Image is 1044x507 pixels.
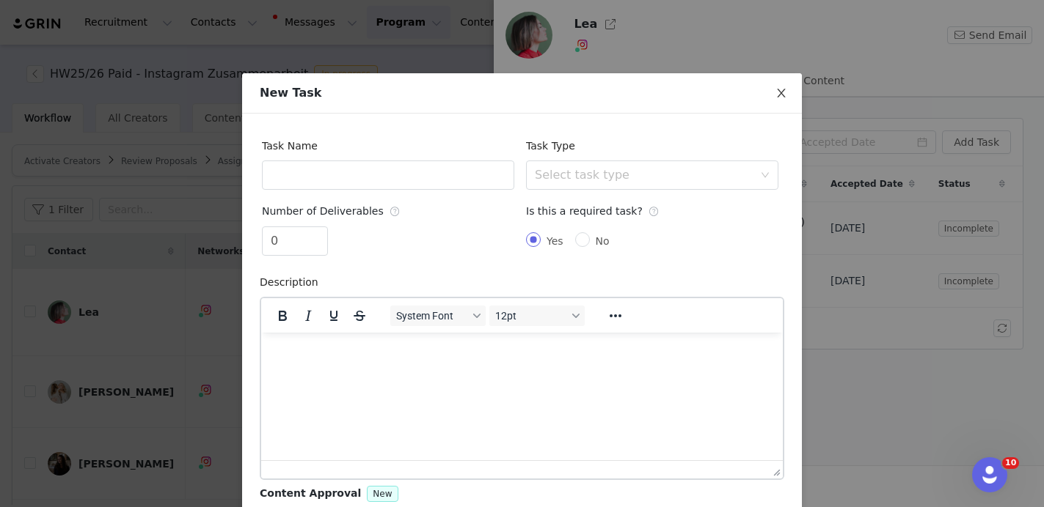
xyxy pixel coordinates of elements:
[767,461,783,478] div: Press the Up and Down arrow keys to resize the editor.
[541,235,569,247] span: Yes
[761,73,802,114] button: Close
[262,205,401,217] span: Number of Deliverables
[347,306,372,326] button: Strikethrough
[390,306,486,326] button: Fonts
[261,333,783,460] iframe: Rich Text Area
[603,306,628,326] button: Reveal or hide additional toolbar items
[260,487,361,499] span: Content Approval
[526,140,583,152] label: Task Type
[535,168,753,182] div: Select task type
[373,489,392,499] span: New
[590,235,616,247] span: No
[270,306,295,326] button: Bold
[260,276,326,288] label: Description
[495,310,567,322] span: 12pt
[262,140,325,152] label: Task Name
[396,310,468,322] span: System Font
[321,306,346,326] button: Underline
[972,457,1007,492] iframe: Intercom live chat
[526,205,660,217] span: Is this a required task?
[260,86,321,100] span: New Task
[1002,457,1019,469] span: 10
[489,306,585,326] button: Font sizes
[775,87,787,99] i: icon: close
[296,306,321,326] button: Italic
[761,171,770,181] i: icon: down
